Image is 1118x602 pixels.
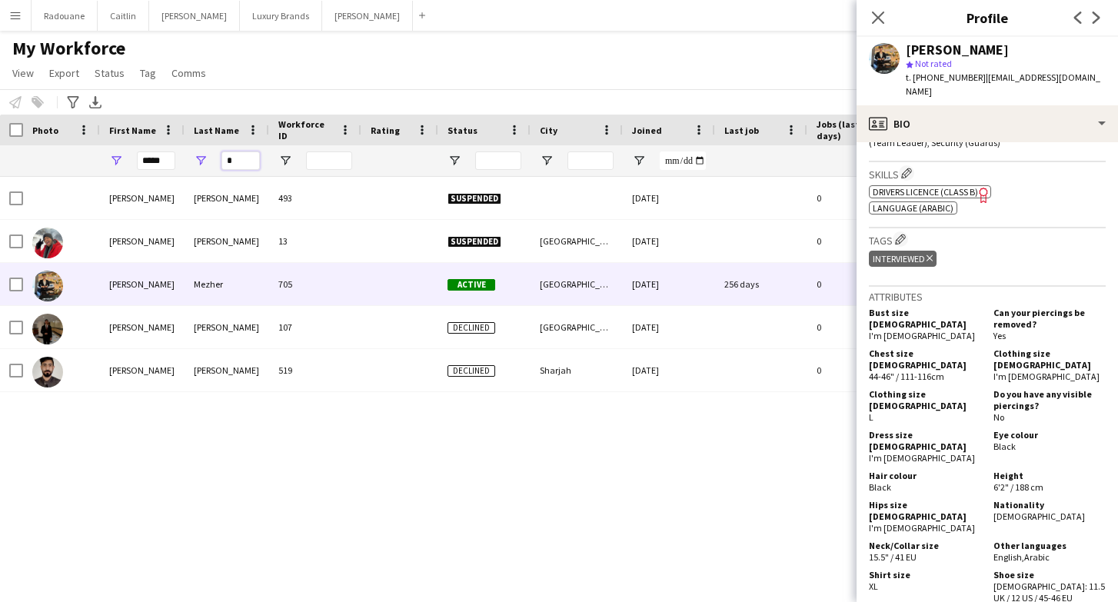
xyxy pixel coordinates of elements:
h5: Can your piercings be removed? [993,307,1106,330]
h3: Skills [869,165,1106,181]
a: Export [43,63,85,83]
h5: Height [993,470,1106,481]
h5: Clothing size [DEMOGRAPHIC_DATA] [869,388,981,411]
a: Comms [165,63,212,83]
img: Ahmad Omar [32,314,63,344]
span: Last Name [194,125,239,136]
h5: Chest size [DEMOGRAPHIC_DATA] [869,348,981,371]
div: Bio [857,105,1118,142]
span: First Name [109,125,156,136]
span: Arabic [1024,551,1050,563]
button: Open Filter Menu [632,154,646,168]
a: Tag [134,63,162,83]
a: View [6,63,40,83]
h5: Neck/Collar size [869,540,981,551]
span: English , [993,551,1024,563]
input: Joined Filter Input [660,151,706,170]
div: 0 [807,306,907,348]
div: 0 [807,349,907,391]
div: [GEOGRAPHIC_DATA] [531,306,623,348]
div: [DATE] [623,306,715,348]
div: 107 [269,306,361,348]
span: No [993,411,1004,423]
button: Radouane [32,1,98,31]
div: 256 days [715,263,807,305]
span: Workforce ID [278,118,334,141]
div: [DATE] [623,177,715,219]
span: Black [869,481,891,493]
span: Rating [371,125,400,136]
span: I'm [DEMOGRAPHIC_DATA] [869,330,975,341]
app-action-btn: Export XLSX [86,93,105,111]
app-action-btn: Advanced filters [64,93,82,111]
div: [PERSON_NAME] [100,263,185,305]
span: [DEMOGRAPHIC_DATA] [993,511,1085,522]
span: Last job [724,125,759,136]
div: [PERSON_NAME] [185,177,269,219]
div: 0 [807,220,907,262]
button: Luxury Brands [240,1,322,31]
span: Jobs (last 90 days) [817,118,880,141]
div: [DATE] [623,220,715,262]
span: XL [869,580,878,592]
button: Open Filter Menu [448,154,461,168]
span: Yes [993,330,1006,341]
img: Ahmad Samer [32,357,63,387]
h5: Bust size [DEMOGRAPHIC_DATA] [869,307,981,330]
span: 15.5" / 41 EU [869,551,917,563]
span: 44-46" / 111-116cm [869,371,944,382]
div: 13 [269,220,361,262]
img: Ahmad Mezher [32,271,63,301]
span: Not rated [915,58,952,69]
input: Status Filter Input [475,151,521,170]
span: t. [PHONE_NUMBER] [906,72,986,83]
div: [DATE] [623,263,715,305]
div: 0 [807,263,907,305]
span: I'm [DEMOGRAPHIC_DATA] [869,452,975,464]
span: Suspended [448,193,501,205]
span: L [869,411,873,423]
span: I'm [DEMOGRAPHIC_DATA] [993,371,1100,382]
h3: Profile [857,8,1118,28]
div: [PERSON_NAME] [185,349,269,391]
button: Open Filter Menu [109,154,123,168]
span: City [540,125,557,136]
span: | [EMAIL_ADDRESS][DOMAIN_NAME] [906,72,1100,97]
span: Photo [32,125,58,136]
button: Open Filter Menu [278,154,292,168]
div: [PERSON_NAME] [100,220,185,262]
h3: Attributes [869,290,1106,304]
div: [GEOGRAPHIC_DATA] [531,263,623,305]
input: Workforce ID Filter Input [306,151,352,170]
span: Joined [632,125,662,136]
span: Tag [140,66,156,80]
div: [DATE] [623,349,715,391]
span: Declined [448,322,495,334]
h3: Tags [869,231,1106,248]
span: Status [448,125,477,136]
h5: Other languages [993,540,1106,551]
div: 0 [807,177,907,219]
span: View [12,66,34,80]
span: Suspended [448,236,501,248]
input: Last Name Filter Input [221,151,260,170]
h5: Hair colour [869,470,981,481]
img: Ahmad Ibrahim [32,228,63,258]
div: [PERSON_NAME] [100,306,185,348]
h5: Nationality [993,499,1106,511]
div: [PERSON_NAME] [185,220,269,262]
a: Status [88,63,131,83]
span: Status [95,66,125,80]
input: First Name Filter Input [137,151,175,170]
button: Open Filter Menu [194,154,208,168]
h5: Clothing size [DEMOGRAPHIC_DATA] [993,348,1106,371]
div: 705 [269,263,361,305]
span: Drivers Licence (Class B) [873,186,978,198]
h5: Hips size [DEMOGRAPHIC_DATA] [869,499,981,522]
span: My Workforce [12,37,125,60]
input: City Filter Input [567,151,614,170]
div: INTERVIEWED [869,251,937,267]
h5: Do you have any visible piercings? [993,388,1106,411]
h5: Shirt size [869,569,981,580]
button: Open Filter Menu [540,154,554,168]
